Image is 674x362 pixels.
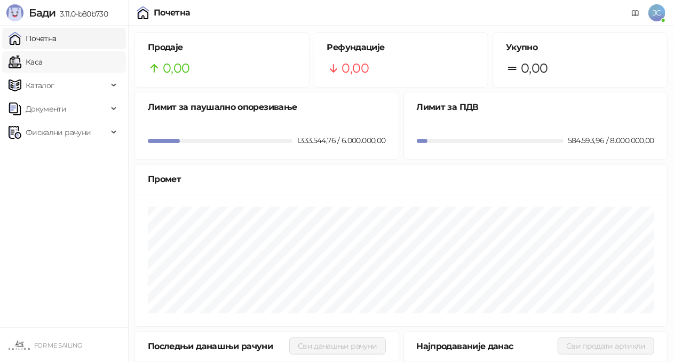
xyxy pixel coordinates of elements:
[163,58,189,78] span: 0,00
[327,41,475,54] h5: Рефундације
[26,75,54,96] span: Каталог
[148,340,289,353] div: Последњи данашњи рачуни
[521,58,548,78] span: 0,00
[34,342,82,349] small: FOR ME SAILING
[6,4,23,21] img: Logo
[295,135,388,146] div: 1.333.544,76 / 6.000.000,00
[148,172,654,186] div: Промет
[148,100,386,114] div: Лимит за паушално опорезивање
[417,100,655,114] div: Лимит за ПДВ
[9,28,57,49] a: Почетна
[148,41,296,54] h5: Продаје
[154,9,191,17] div: Почетна
[342,58,369,78] span: 0,00
[648,4,665,21] span: JC
[26,122,91,143] span: Фискални рачуни
[627,4,644,21] a: Документација
[29,6,55,19] span: Бади
[417,340,558,353] div: Најпродаваније данас
[9,51,42,73] a: Каса
[558,337,654,355] button: Сви продати артикли
[506,41,654,54] h5: Укупно
[55,9,108,19] span: 3.11.0-b80b730
[9,334,30,356] img: 64x64-companyLogo-9ee8a3d5-cff1-491e-b183-4ae94898845c.jpeg
[289,337,385,355] button: Сви данашњи рачуни
[26,98,66,120] span: Документи
[566,135,656,146] div: 584.593,96 / 8.000.000,00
